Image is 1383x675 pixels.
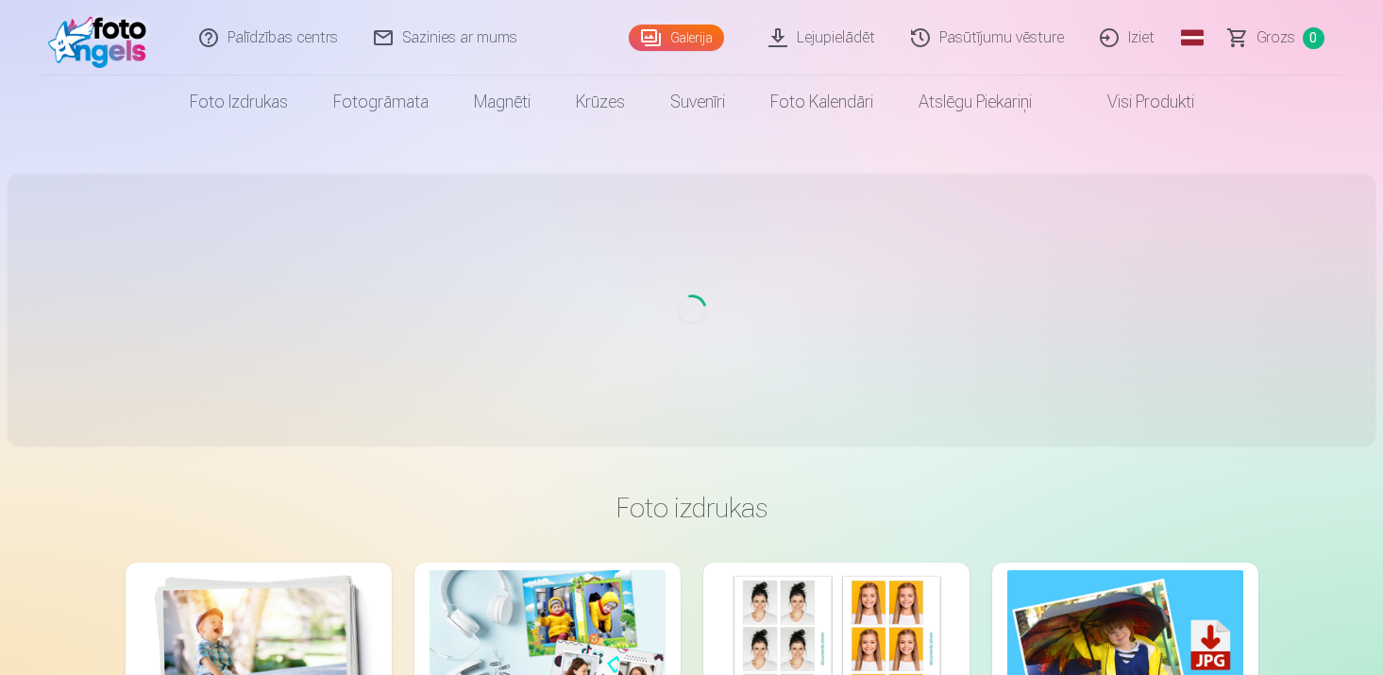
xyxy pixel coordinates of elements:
[1054,76,1217,128] a: Visi produkti
[896,76,1054,128] a: Atslēgu piekariņi
[451,76,553,128] a: Magnēti
[748,76,896,128] a: Foto kalendāri
[48,8,157,68] img: /fa1
[648,76,748,128] a: Suvenīri
[311,76,451,128] a: Fotogrāmata
[167,76,311,128] a: Foto izdrukas
[1303,27,1324,49] span: 0
[629,25,724,51] a: Galerija
[1257,26,1295,49] span: Grozs
[553,76,648,128] a: Krūzes
[141,491,1243,525] h3: Foto izdrukas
